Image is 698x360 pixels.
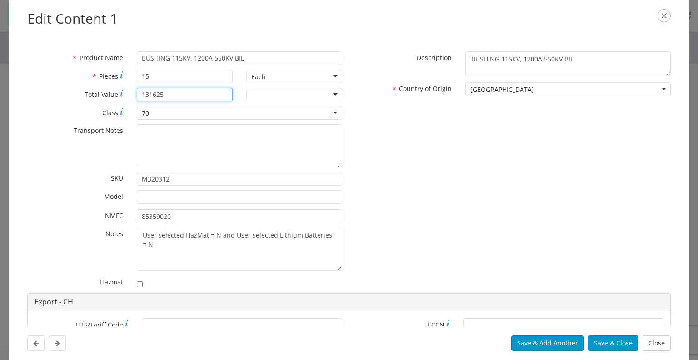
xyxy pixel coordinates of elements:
[470,85,534,94] div: [GEOGRAPHIC_DATA]
[417,53,452,62] span: Description
[27,9,671,29] h2: Edit Content 1
[428,320,444,329] span: ECCN
[99,72,118,81] span: Pieces
[588,335,638,351] button: Save & Close
[111,174,123,183] span: SKU
[105,229,123,238] span: Notes
[85,90,118,99] span: Total Value
[74,126,123,135] span: Transport Notes
[142,109,149,118] div: 70
[76,320,123,329] span: HTS/Tariff Code
[399,85,452,93] span: Country of Origin
[100,278,123,286] span: Hazmat
[104,192,123,201] span: Model
[105,211,123,220] span: NMFC
[511,335,584,351] button: Save & Add Another
[251,72,266,81] div: Each
[102,108,118,117] span: Class
[80,53,123,62] span: Product Name
[643,335,671,351] button: Close
[35,297,73,307] a: Export - CH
